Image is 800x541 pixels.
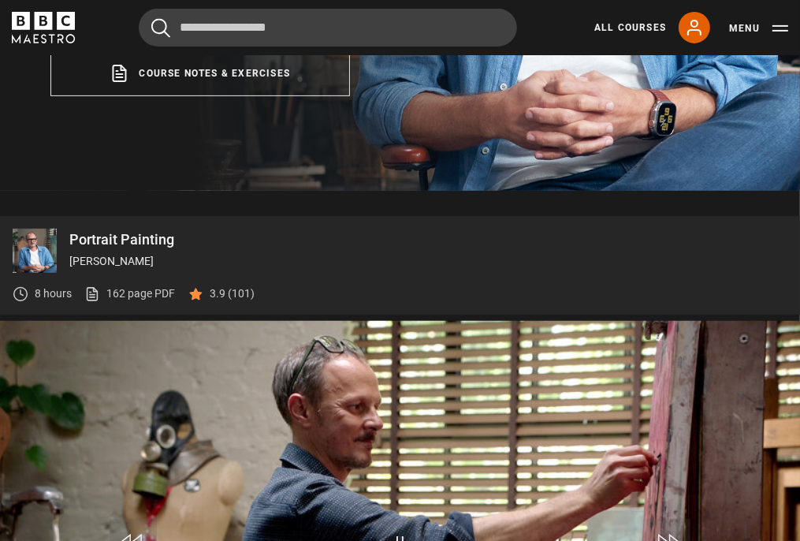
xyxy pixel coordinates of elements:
input: Search [139,9,517,47]
p: Portrait Painting [69,233,787,247]
p: 8 hours [35,285,72,302]
button: Submit the search query [151,18,170,38]
svg: BBC Maestro [12,12,75,43]
p: 3.9 (101) [210,285,255,302]
button: Toggle navigation [729,21,788,36]
a: All Courses [594,21,666,35]
a: Course notes & exercises [50,50,350,96]
a: 162 page PDF [84,285,175,302]
p: [PERSON_NAME] [69,253,787,270]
